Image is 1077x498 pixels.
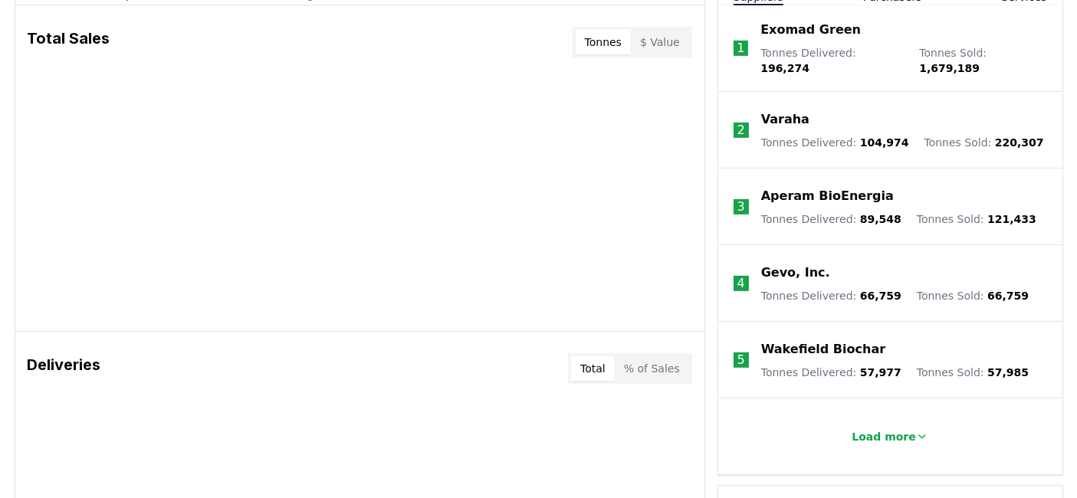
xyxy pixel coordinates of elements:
[737,351,745,369] p: 5
[995,136,1044,149] span: 220,307
[987,213,1036,225] span: 121,433
[760,21,861,39] a: Exomad Green
[987,290,1029,302] span: 66,759
[917,365,1029,380] p: Tonnes Sold :
[917,288,1029,303] p: Tonnes Sold :
[737,121,745,139] p: 2
[761,187,894,205] a: Aperam BioEnergia
[917,211,1036,227] p: Tonnes Sold :
[761,288,901,303] p: Tonnes Delivered :
[760,45,904,76] p: Tonnes Delivered :
[760,62,809,74] span: 196,274
[761,135,909,150] p: Tonnes Delivered :
[761,365,901,380] p: Tonnes Delivered :
[28,27,110,57] h3: Total Sales
[860,213,901,225] span: 89,548
[860,136,909,149] span: 104,974
[615,356,689,381] button: % of Sales
[571,356,615,381] button: Total
[737,198,745,216] p: 3
[761,211,901,227] p: Tonnes Delivered :
[737,39,744,57] p: 1
[761,110,809,129] a: Varaha
[761,340,885,359] a: Wakefield Biochar
[761,264,830,282] a: Gevo, Inc.
[737,274,745,293] p: 4
[839,421,941,452] button: Load more
[924,135,1044,150] p: Tonnes Sold :
[987,366,1029,378] span: 57,985
[28,353,101,384] h3: Deliveries
[576,30,631,54] button: Tonnes
[919,62,980,74] span: 1,679,189
[919,45,1046,76] p: Tonnes Sold :
[860,366,901,378] span: 57,977
[631,30,689,54] button: $ Value
[852,429,916,444] p: Load more
[860,290,901,302] span: 66,759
